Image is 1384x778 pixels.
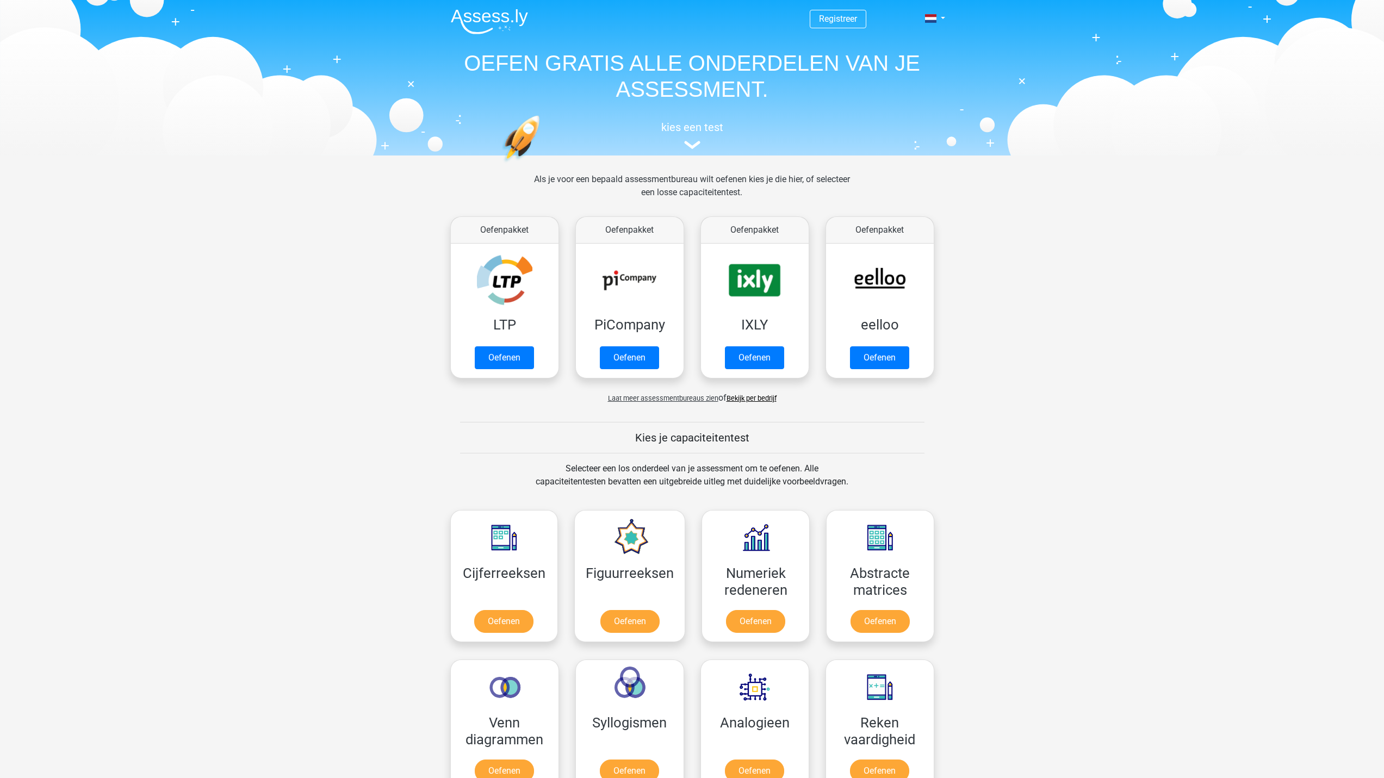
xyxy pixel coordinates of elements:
[684,141,700,149] img: assessment
[819,14,857,24] a: Registreer
[442,121,942,150] a: kies een test
[608,394,718,402] span: Laat meer assessmentbureaus zien
[525,462,859,501] div: Selecteer een los onderdeel van je assessment om te oefenen. Alle capaciteitentesten bevatten een...
[442,383,942,404] div: of
[451,9,528,34] img: Assessly
[850,346,909,369] a: Oefenen
[525,173,859,212] div: Als je voor een bepaald assessmentbureau wilt oefenen kies je die hier, of selecteer een losse ca...
[725,346,784,369] a: Oefenen
[474,610,533,633] a: Oefenen
[475,346,534,369] a: Oefenen
[600,610,660,633] a: Oefenen
[600,346,659,369] a: Oefenen
[851,610,910,633] a: Oefenen
[727,394,777,402] a: Bekijk per bedrijf
[442,121,942,134] h5: kies een test
[502,115,582,214] img: oefenen
[442,50,942,102] h1: OEFEN GRATIS ALLE ONDERDELEN VAN JE ASSESSMENT.
[726,610,785,633] a: Oefenen
[460,431,924,444] h5: Kies je capaciteitentest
